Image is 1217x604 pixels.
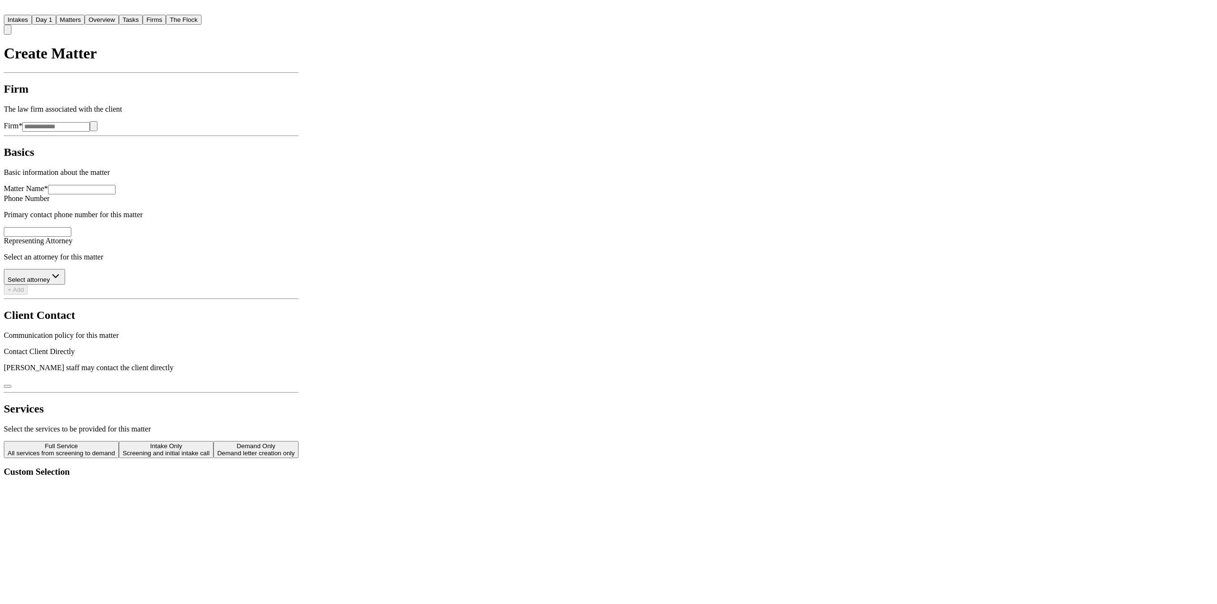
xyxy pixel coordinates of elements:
button: Matters [56,15,85,25]
div: Full Service [8,442,115,450]
h2: Client Contact [4,309,299,322]
h2: Services [4,403,299,415]
p: [PERSON_NAME] staff may contact the client directly [4,364,299,372]
div: Screening and initial intake call [123,450,210,457]
h2: Firm [4,83,299,96]
h1: Create Matter [4,45,299,62]
p: Basic information about the matter [4,168,299,177]
button: Demand OnlyDemand letter creation only [213,441,299,458]
label: Matter Name [4,184,48,192]
button: Tasks [119,15,143,25]
h2: Basics [4,146,299,159]
input: Select a firm [22,122,90,132]
button: Full ServiceAll services from screening to demand [4,441,119,458]
a: Matters [56,15,85,23]
button: Firms [143,15,166,25]
label: Phone Number [4,194,49,202]
div: Intake Only [123,442,210,450]
label: Representing Attorney [4,237,72,245]
button: Intakes [4,15,32,25]
p: Select the services to be provided for this matter [4,425,299,433]
button: Select attorney [4,269,65,285]
a: Day 1 [32,15,56,23]
label: Firm [4,122,22,130]
a: Home [4,6,15,14]
div: Demand Only [217,442,295,450]
h3: Custom Selection [4,467,299,477]
p: The law firm associated with the client [4,105,299,114]
img: Finch Logo [4,4,15,13]
label: Contact Client Directly [4,347,75,355]
p: Select an attorney for this matter [4,253,299,261]
div: All services from screening to demand [8,450,115,457]
p: Communication policy for this matter [4,331,299,340]
p: Primary contact phone number for this matter [4,211,299,219]
a: Overview [85,15,119,23]
button: The Flock [166,15,202,25]
button: Intake OnlyScreening and initial intake call [119,441,213,458]
a: Firms [143,15,166,23]
a: The Flock [166,15,202,23]
button: + Add [4,285,28,295]
div: Demand letter creation only [217,450,295,457]
button: Overview [85,15,119,25]
button: Day 1 [32,15,56,25]
a: Intakes [4,15,32,23]
a: Tasks [119,15,143,23]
